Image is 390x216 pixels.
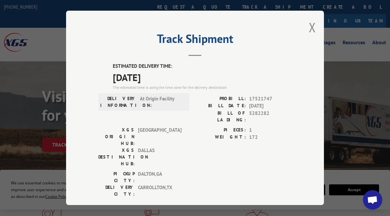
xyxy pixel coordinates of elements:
[195,127,246,134] label: PIECES:
[100,95,137,109] label: DELIVERY INFORMATION:
[195,103,246,110] label: BILL DATE:
[98,184,135,198] label: DELIVERY CITY:
[249,134,292,141] span: 172
[195,134,246,141] label: WEIGHT:
[98,127,135,147] label: XGS ORIGIN HUB:
[195,95,246,103] label: PROBILL:
[363,190,382,210] div: Open chat
[195,110,246,123] label: BILL OF LADING:
[138,147,181,167] span: DALLAS
[98,170,135,184] label: PICKUP CITY:
[113,70,292,85] span: [DATE]
[249,103,292,110] span: [DATE]
[138,127,181,147] span: [GEOGRAPHIC_DATA]
[249,110,292,123] span: 5282282
[113,85,292,90] div: The estimated time is using the time zone for the delivery destination.
[249,127,292,134] span: 1
[113,63,292,70] label: ESTIMATED DELIVERY TIME:
[140,95,183,109] span: At Origin Facility
[249,95,292,103] span: 17521747
[98,34,292,46] h2: Track Shipment
[309,19,316,36] button: Close modal
[138,184,181,198] span: CARROLLTON , TX
[138,170,181,184] span: DALTON , GA
[98,147,135,167] label: XGS DESTINATION HUB:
